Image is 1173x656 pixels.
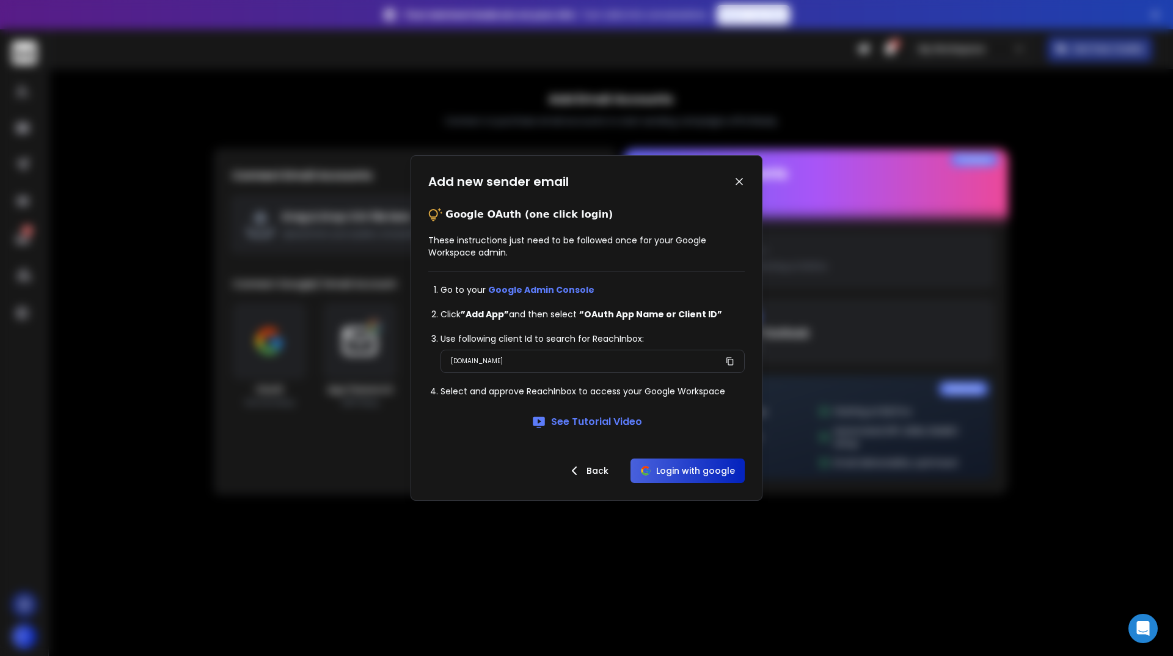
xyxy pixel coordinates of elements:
[579,308,722,320] strong: “OAuth App Name or Client ID”
[440,333,745,345] li: Use following client Id to search for ReachInbox:
[630,459,745,483] button: Login with google
[428,234,745,259] p: These instructions just need to be followed once for your Google Workspace admin.
[451,355,503,367] p: [DOMAIN_NAME]
[532,415,642,429] a: See Tutorial Video
[440,308,745,320] li: Click and then select
[428,207,443,222] img: tips
[557,459,618,483] button: Back
[1128,614,1158,643] div: Open Intercom Messenger
[488,284,594,296] a: Google Admin Console
[440,385,745,397] li: Select and approve ReachInbox to access your Google Workspace
[428,173,569,190] h1: Add new sender email
[440,284,745,296] li: Go to your
[461,308,509,320] strong: ”Add App”
[445,207,613,222] p: Google OAuth (one click login)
